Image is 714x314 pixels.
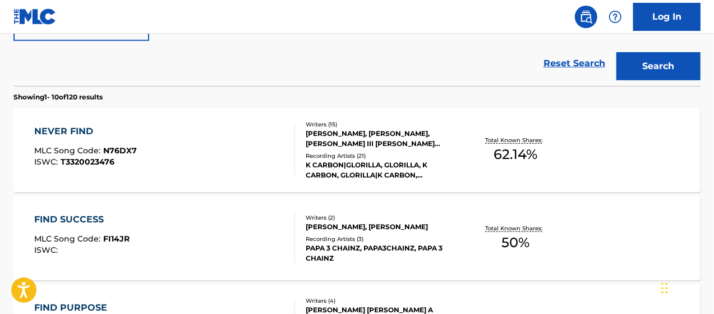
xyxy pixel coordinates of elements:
p: Total Known Shares: [486,136,546,144]
span: N76DX7 [103,145,137,156]
div: Writers ( 15 ) [306,120,458,129]
a: Log In [633,3,701,31]
span: 50 % [501,233,529,253]
span: ISWC : [34,245,61,255]
div: FIND SUCCESS [34,213,130,226]
a: NEVER FINDMLC Song Code:N76DX7ISWC:T3320023476Writers (15)[PERSON_NAME], [PERSON_NAME], [PERSON_N... [13,108,701,192]
div: NEVER FIND [34,125,137,138]
button: Search [616,52,701,80]
a: Public Search [575,6,597,28]
span: 62.14 % [494,144,537,165]
div: Writers ( 2 ) [306,213,458,222]
div: Drag [661,271,668,305]
iframe: Chat Widget [658,260,714,314]
span: MLC Song Code : [34,145,103,156]
span: MLC Song Code : [34,234,103,244]
div: [PERSON_NAME], [PERSON_NAME] [306,222,458,232]
p: Showing 1 - 10 of 120 results [13,92,103,102]
div: Recording Artists ( 3 ) [306,235,458,243]
div: K CARBON|GLORILLA, GLORILLA, K CARBON, GLORILLA|K CARBON, GLORILLA,K CARBON, GLORILLA & K CARBON [306,160,458,180]
a: FIND SUCCESSMLC Song Code:FI14JRISWC:Writers (2)[PERSON_NAME], [PERSON_NAME]Recording Artists (3)... [13,196,701,280]
span: FI14JR [103,234,130,244]
img: MLC Logo [13,8,57,25]
div: Recording Artists ( 21 ) [306,152,458,160]
span: ISWC : [34,157,61,167]
div: Help [604,6,627,28]
div: [PERSON_NAME], [PERSON_NAME], [PERSON_NAME] III [PERSON_NAME] [PERSON_NAME], [PERSON_NAME], [PERS... [306,129,458,149]
div: PAPA 3 CHAINZ, PAPA3CHAINZ, PAPA 3 CHAINZ [306,243,458,263]
img: help [609,10,622,24]
div: Writers ( 4 ) [306,297,458,305]
a: Reset Search [538,51,611,76]
img: search [579,10,593,24]
span: T3320023476 [61,157,114,167]
p: Total Known Shares: [486,224,546,233]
